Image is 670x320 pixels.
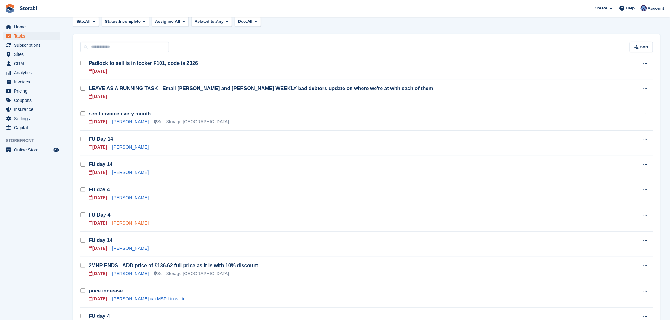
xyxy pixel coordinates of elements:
[14,123,52,132] span: Capital
[595,5,607,11] span: Create
[648,5,664,12] span: Account
[89,313,110,319] a: FU day 4
[14,59,52,68] span: CRM
[238,18,247,25] span: Due:
[52,146,60,154] a: Preview store
[14,87,52,95] span: Pricing
[112,195,149,200] a: [PERSON_NAME]
[3,32,60,40] a: menu
[152,16,189,27] button: Assignee: All
[102,16,149,27] button: Status: Incomplete
[14,114,52,123] span: Settings
[3,22,60,31] a: menu
[247,18,253,25] span: All
[3,114,60,123] a: menu
[14,32,52,40] span: Tasks
[3,123,60,132] a: menu
[89,111,151,116] a: send invoice every month
[89,263,258,268] a: 2MHP ENDS - ADD price of £136.62 full price as it is with 10% discount
[112,119,149,124] a: [PERSON_NAME]
[73,16,99,27] button: Site: All
[191,16,232,27] button: Related to: Any
[154,270,229,277] div: Self Storage [GEOGRAPHIC_DATA]
[175,18,180,25] span: All
[14,96,52,105] span: Coupons
[3,50,60,59] a: menu
[85,18,91,25] span: All
[14,68,52,77] span: Analytics
[112,220,149,225] a: [PERSON_NAME]
[6,138,63,144] span: Storefront
[195,18,216,25] span: Related to:
[112,246,149,251] a: [PERSON_NAME]
[17,3,40,14] a: Storabl
[89,245,107,252] div: [DATE]
[89,237,113,243] a: FU day 14
[14,50,52,59] span: Sites
[119,18,141,25] span: Incomplete
[112,145,149,150] a: [PERSON_NAME]
[89,60,198,66] a: Padlock to sell is in locker F101, code is 2326
[89,220,107,226] div: [DATE]
[155,18,175,25] span: Assignee:
[14,145,52,154] span: Online Store
[3,41,60,50] a: menu
[105,18,119,25] span: Status:
[3,68,60,77] a: menu
[89,144,107,151] div: [DATE]
[89,169,107,176] div: [DATE]
[3,145,60,154] a: menu
[89,68,107,75] div: [DATE]
[89,288,123,293] a: price increase
[112,170,149,175] a: [PERSON_NAME]
[89,194,107,201] div: [DATE]
[89,162,113,167] a: FU day 14
[89,93,107,100] div: [DATE]
[3,96,60,105] a: menu
[14,105,52,114] span: Insurance
[14,22,52,31] span: Home
[89,296,107,302] div: [DATE]
[640,44,648,50] span: Sort
[641,5,647,11] img: Tegan Ewart
[3,105,60,114] a: menu
[89,187,110,192] a: FU day 4
[3,59,60,68] a: menu
[3,87,60,95] a: menu
[89,270,107,277] div: [DATE]
[76,18,85,25] span: Site:
[235,16,261,27] button: Due: All
[5,4,15,13] img: stora-icon-8386f47178a22dfd0bd8f6a31ec36ba5ce8667c1dd55bd0f319d3a0aa187defe.svg
[14,41,52,50] span: Subscriptions
[626,5,635,11] span: Help
[89,212,110,218] a: FU Day 4
[216,18,224,25] span: Any
[89,119,107,125] div: [DATE]
[154,119,229,125] div: Self Storage [GEOGRAPHIC_DATA]
[3,77,60,86] a: menu
[14,77,52,86] span: Invoices
[89,136,113,142] a: FU Day 14
[89,86,433,91] a: LEAVE AS A RUNNING TASK - Email [PERSON_NAME] and [PERSON_NAME] WEEKLY bad debtors update on wher...
[112,296,186,301] a: [PERSON_NAME] c/o MSP Lincs Ltd
[112,271,149,276] a: [PERSON_NAME]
